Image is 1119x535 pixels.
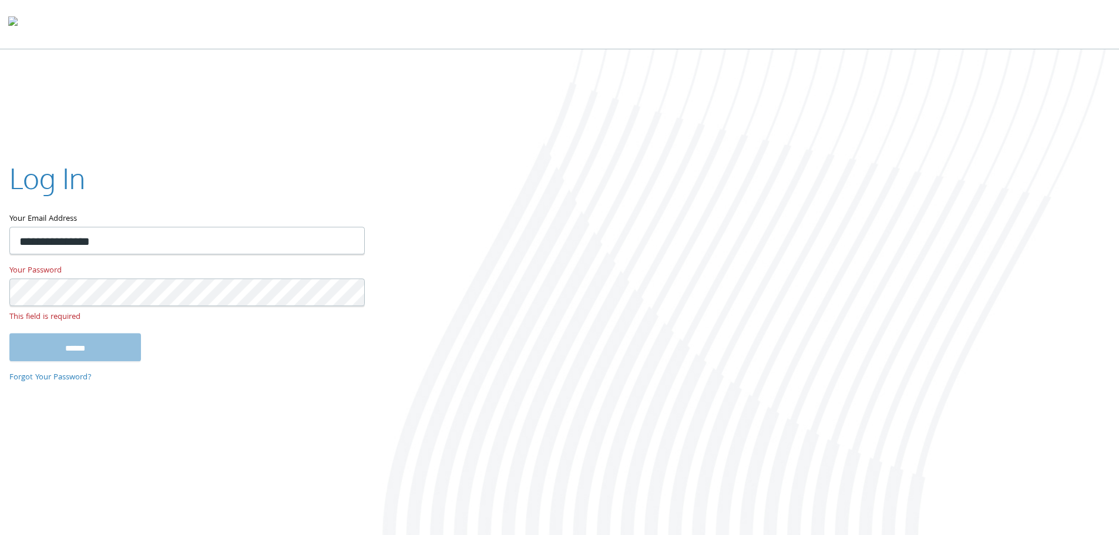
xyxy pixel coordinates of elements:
[9,264,364,278] label: Your Password
[9,311,364,324] small: This field is required
[9,372,92,385] a: Forgot Your Password?
[8,12,18,36] img: todyl-logo-dark.svg
[9,159,85,198] h2: Log In
[341,285,355,300] keeper-lock: Open Keeper Popup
